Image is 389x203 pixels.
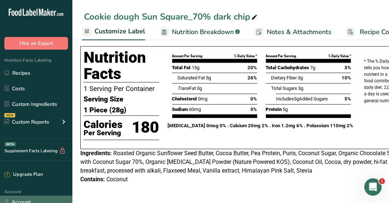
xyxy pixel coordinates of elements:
[276,96,328,102] span: Includes Added Sugars
[310,65,316,71] span: 7g
[271,75,297,81] span: Dietary Fiber
[177,86,189,91] i: Trans
[197,86,202,91] span: 0g
[189,107,201,112] span: 60mg
[84,10,259,23] div: Cookie dough Sun Square_70% dark chip
[248,75,257,82] span: 26%
[84,94,123,105] span: Serving Size
[206,75,211,81] span: 5g
[160,24,240,40] a: Nutrition Breakdown
[84,130,123,136] p: Per Serving
[266,65,309,71] span: Total Carbohydrates
[266,107,282,112] span: Protein
[106,176,128,183] span: Coconut
[84,84,159,94] p: 1 Serving Per Container
[168,123,355,130] p: [MEDICAL_DATA] 0mcg 0% . Calcium 20mg 2% . Iron 1.2mg 6% . Potassium 110mg 2%
[192,65,200,71] span: 15g
[267,27,331,37] span: Notes & Attachments
[4,171,43,178] div: Upgrade Plan
[177,86,196,91] span: Fat
[132,116,159,140] p: 180
[342,75,351,82] span: 10%
[172,96,197,102] span: Cholesterol
[172,54,203,59] div: Amount Per Serving
[234,54,257,59] div: % Daily Value *
[298,75,303,81] span: 3g
[254,24,331,40] a: Notes & Attachments
[271,86,297,91] span: Total Sugars
[364,178,382,196] iframe: Intercom live chat
[5,142,16,146] div: BETA
[172,107,188,112] span: Sodium
[172,65,191,71] span: Total Fat
[344,65,351,72] span: 3%
[4,113,15,117] div: NEW
[283,107,288,112] span: 5g
[82,23,145,41] a: Customize Label
[344,96,351,103] span: 5%
[248,65,257,72] span: 20%
[266,54,296,59] div: Amount Per Serving
[251,96,257,103] span: 0%
[84,105,126,116] span: 1 Piece (28g)
[328,54,351,59] div: % Daily Value *
[4,37,68,50] button: Hire an Expert
[4,118,49,126] div: Custom Reports
[177,75,205,81] span: Saturated Fat
[80,176,105,183] span: Contains:
[172,27,234,37] span: Nutrition Breakdown
[84,50,159,83] h1: Nutrition Facts
[84,120,123,130] p: Calories
[80,150,112,157] span: Ingredients:
[299,86,304,91] span: 3g
[94,26,145,36] span: Customize Label
[198,96,208,102] span: 0mg
[251,106,257,113] span: 3%
[379,178,385,184] span: 1
[294,96,299,102] span: 3g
